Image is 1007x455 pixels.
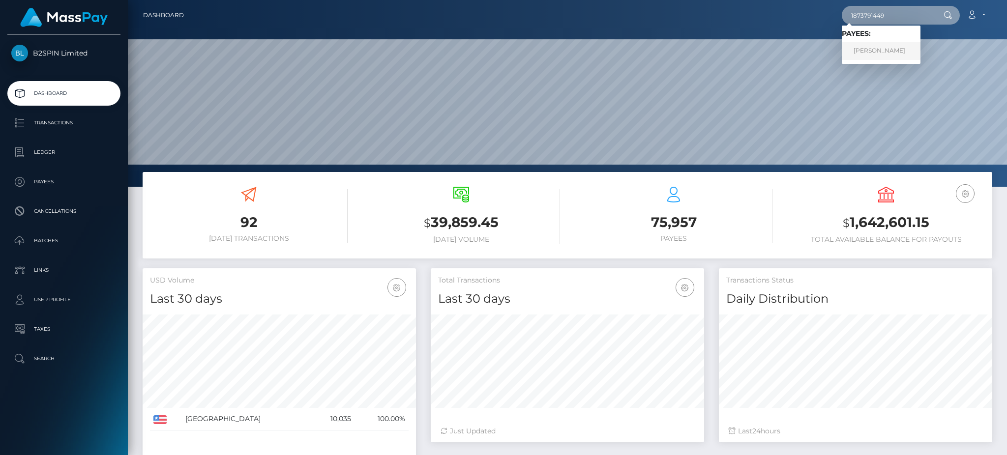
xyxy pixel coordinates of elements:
p: Links [11,263,117,278]
div: Just Updated [441,426,694,436]
a: Links [7,258,120,283]
h5: Total Transactions [438,276,697,285]
a: Search [7,346,120,371]
a: User Profile [7,287,120,312]
a: Batches [7,228,120,253]
h4: Last 30 days [150,290,409,308]
a: [PERSON_NAME] [842,42,920,60]
h6: Payees: [842,29,920,38]
p: Dashboard [11,86,117,101]
p: Batches [11,233,117,248]
td: [GEOGRAPHIC_DATA] [182,408,311,430]
a: Dashboard [7,81,120,106]
img: MassPay Logo [20,8,108,27]
h3: 92 [150,213,348,232]
h6: [DATE] Volume [362,235,560,244]
h5: USD Volume [150,276,409,285]
p: Ledger [11,145,117,160]
a: Taxes [7,317,120,341]
p: Payees [11,174,117,189]
a: Transactions [7,111,120,135]
p: Transactions [11,115,117,130]
div: Last hours [729,426,982,436]
img: US.png [153,415,167,424]
small: $ [424,216,431,230]
h6: Payees [575,234,772,243]
h3: 39,859.45 [362,213,560,233]
p: Search [11,351,117,366]
p: User Profile [11,292,117,307]
a: Ledger [7,140,120,165]
p: Cancellations [11,204,117,219]
h6: [DATE] Transactions [150,234,348,243]
img: B2SPIN Limited [11,45,28,61]
span: 24 [752,427,761,435]
small: $ [843,216,850,230]
td: 100.00% [355,408,409,430]
a: Dashboard [143,5,184,26]
a: Cancellations [7,199,120,224]
p: Taxes [11,322,117,337]
h4: Last 30 days [438,290,697,308]
h5: Transactions Status [726,276,985,285]
h4: Daily Distribution [726,290,985,308]
h6: Total Available Balance for Payouts [787,235,985,244]
a: Payees [7,170,120,194]
input: Search... [842,6,934,25]
h3: 75,957 [575,213,772,232]
span: B2SPIN Limited [7,49,120,57]
td: 10,035 [311,408,355,430]
h3: 1,642,601.15 [787,213,985,233]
